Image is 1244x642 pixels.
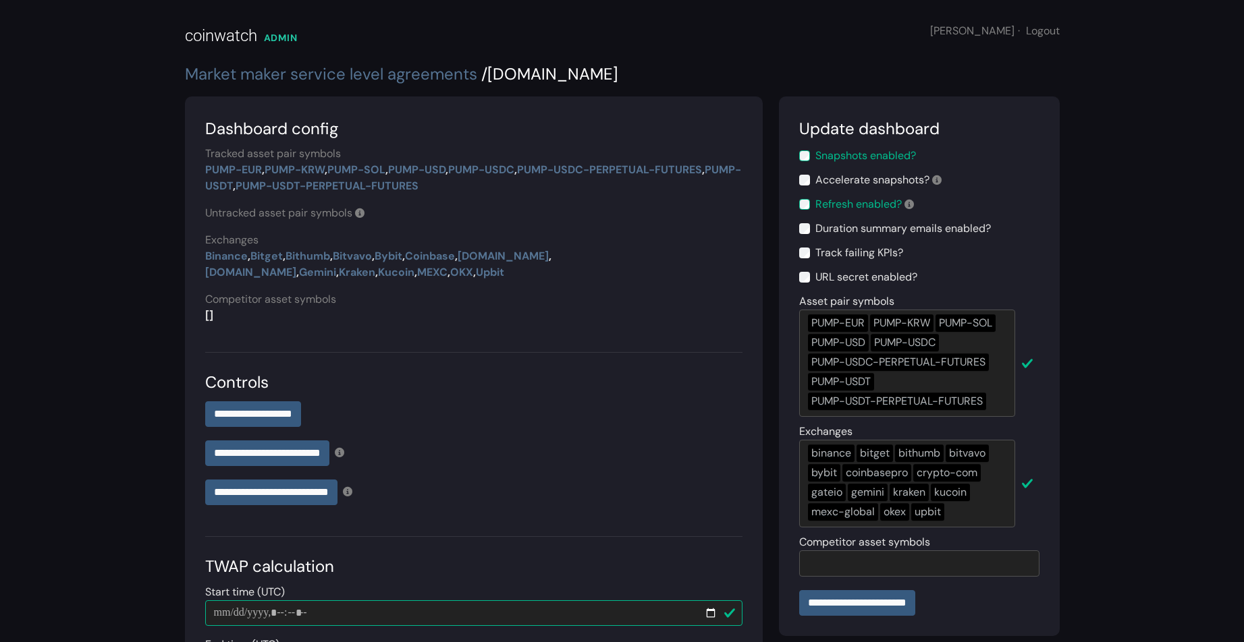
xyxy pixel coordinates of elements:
div: PUMP-USDT-PERPETUAL-FUTURES [808,392,986,410]
div: [PERSON_NAME] [930,23,1060,39]
div: gemini [848,484,888,501]
a: [DOMAIN_NAME] [205,265,296,279]
div: PUMP-KRW [870,314,934,332]
div: mexc-global [808,503,878,521]
div: PUMP-USDC [871,334,939,351]
label: Exchanges [205,232,259,248]
strong: , , , , , , , [205,163,741,193]
div: kucoin [931,484,970,501]
a: PUMP-USD [388,163,445,177]
a: PUMP-SOL [327,163,385,177]
a: Market maker service level agreements [185,63,477,84]
div: TWAP calculation [205,554,742,579]
label: Untracked asset pair symbols [205,205,364,221]
span: / [481,63,487,84]
label: Start time (UTC) [205,584,285,600]
div: ADMIN [264,31,298,45]
label: Competitor asset symbols [799,534,930,550]
label: Competitor asset symbols [205,291,336,308]
a: [DOMAIN_NAME] [458,249,549,263]
div: Controls [205,370,742,395]
a: Logout [1026,24,1060,38]
a: MEXC [417,265,448,279]
div: PUMP-USD [808,334,869,351]
label: Tracked asset pair symbols [205,146,341,162]
a: Bithumb [286,249,330,263]
div: PUMP-SOL [936,314,996,332]
div: kraken [890,484,929,501]
a: Bitvavo [333,249,372,263]
label: Accelerate snapshots? [815,172,942,188]
strong: , , , , , , , , , , , , , [205,249,551,279]
div: okex [880,503,909,521]
label: Exchanges [799,424,853,440]
span: · [1018,24,1020,38]
strong: [] [205,308,213,322]
a: Bybit [375,249,402,263]
a: Kraken [339,265,375,279]
div: PUMP-USDT [808,373,874,390]
a: Coinbase [405,249,455,263]
a: PUMP-USDT-PERPETUAL-FUTURES [236,179,418,193]
div: bybit [808,464,840,482]
div: [DOMAIN_NAME] [185,62,1060,86]
a: Kucoin [378,265,414,279]
div: coinbasepro [842,464,911,482]
div: PUMP-EUR [808,314,868,332]
div: bitvavo [946,444,989,462]
label: Refresh enabled? [815,196,914,212]
div: binance [808,444,855,462]
a: Binance [205,249,248,263]
div: bitget [857,444,893,462]
label: Asset pair symbols [799,293,894,310]
div: crypto-com [913,464,981,482]
a: PUMP-USDC-PERPETUAL-FUTURES [517,163,702,177]
a: PUMP-USDC [448,163,514,177]
a: OKX [450,265,473,279]
label: Track failing KPIs? [815,245,903,261]
div: upbit [911,503,944,521]
a: PUMP-EUR [205,163,262,177]
div: gateio [808,484,846,501]
label: Duration summary emails enabled? [815,221,991,237]
a: Gemini [299,265,336,279]
div: Update dashboard [799,117,1039,141]
div: bithumb [895,444,944,462]
a: Upbit [476,265,504,279]
div: coinwatch [185,24,257,48]
div: Dashboard config [205,117,742,141]
a: PUMP-KRW [265,163,325,177]
a: Bitget [250,249,283,263]
label: Snapshots enabled? [815,148,916,164]
label: URL secret enabled? [815,269,917,285]
div: PUMP-USDC-PERPETUAL-FUTURES [808,353,989,371]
